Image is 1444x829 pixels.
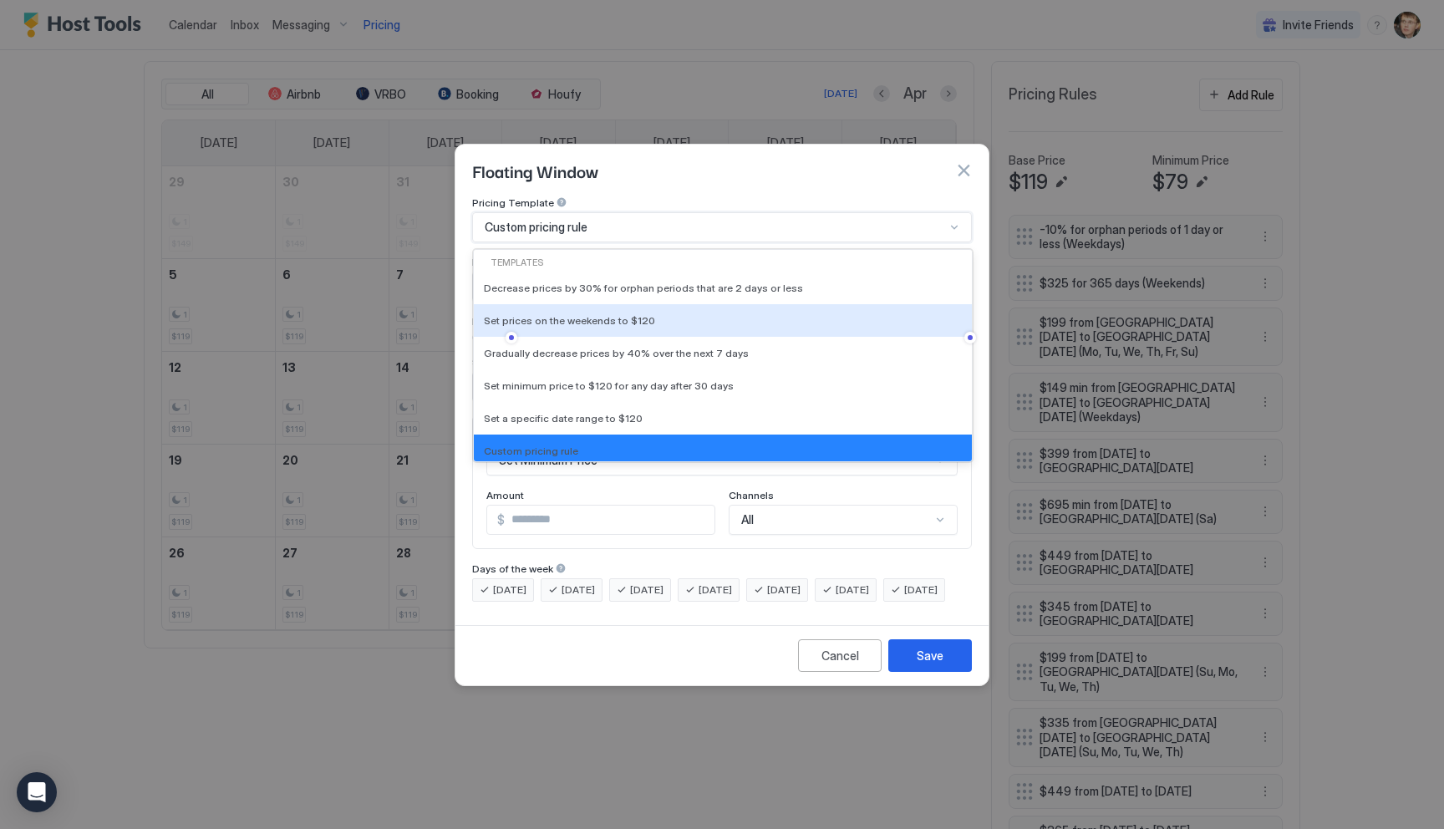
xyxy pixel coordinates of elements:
[472,315,553,328] span: Floating Window
[505,506,714,534] input: Input Field
[480,257,965,270] div: Templates
[472,256,520,268] span: Rule Type
[484,314,655,327] span: Set prices on the weekends to $120
[497,512,505,527] span: $
[472,356,521,369] span: Starting in
[741,512,754,527] span: All
[484,379,734,392] span: Set minimum price to $120 for any day after 30 days
[493,582,526,598] span: [DATE]
[798,639,882,672] button: Cancel
[484,282,803,294] span: Decrease prices by 30% for orphan periods that are 2 days or less
[472,562,553,575] span: Days of the week
[486,489,524,501] span: Amount
[562,582,595,598] span: [DATE]
[472,158,598,183] span: Floating Window
[729,489,774,501] span: Channels
[699,582,732,598] span: [DATE]
[767,582,801,598] span: [DATE]
[630,582,664,598] span: [DATE]
[484,412,643,425] span: Set a specific date range to $120
[17,772,57,812] div: Open Intercom Messenger
[836,582,869,598] span: [DATE]
[904,582,938,598] span: [DATE]
[484,445,578,457] span: Custom pricing rule
[472,196,554,209] span: Pricing Template
[821,647,859,664] div: Cancel
[888,639,972,672] button: Save
[917,647,943,664] div: Save
[484,347,749,359] span: Gradually decrease prices by 40% over the next 7 days
[485,220,587,235] span: Custom pricing rule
